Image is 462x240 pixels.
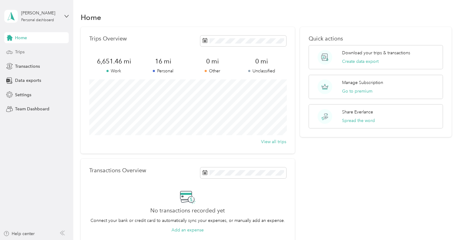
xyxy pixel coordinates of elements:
span: 6,651.46 mi [89,57,138,66]
span: Team Dashboard [15,106,49,112]
p: Manage Subscription [342,79,383,86]
span: Transactions [15,63,40,70]
h1: Home [81,14,101,21]
span: Trips [15,49,25,55]
p: Personal [139,68,188,74]
p: Transactions Overview [89,167,146,174]
span: Settings [15,92,31,98]
p: Other [188,68,237,74]
h2: No transactions recorded yet [150,208,225,214]
div: Personal dashboard [21,18,54,22]
span: 0 mi [237,57,286,66]
button: View all trips [261,139,286,145]
p: Unclassified [237,68,286,74]
p: Quick actions [309,36,443,42]
p: Work [89,68,138,74]
p: Share Everlance [342,109,373,115]
button: Add an expense [171,227,204,233]
button: Help center [3,230,35,237]
p: Connect your bank or credit card to automatically sync your expenses, or manually add an expense. [90,217,285,224]
span: Home [15,35,27,41]
div: [PERSON_NAME] [21,10,60,16]
button: Create data export [342,58,379,65]
p: Trips Overview [89,36,127,42]
iframe: Everlance-gr Chat Button Frame [428,206,462,240]
span: Data exports [15,77,41,84]
button: Spread the word [342,117,375,124]
p: Download your trips & transactions [342,50,410,56]
button: Go to premium [342,88,372,94]
span: 0 mi [188,57,237,66]
span: 16 mi [139,57,188,66]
